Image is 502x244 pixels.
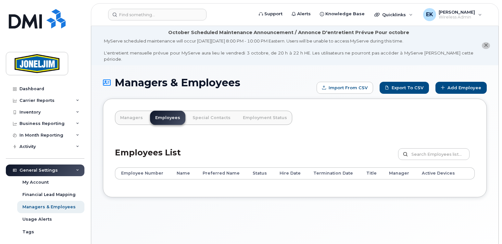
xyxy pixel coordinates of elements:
th: Title [360,167,383,179]
th: Status [247,167,274,179]
th: Termination Date [307,167,360,179]
a: Special Contacts [187,111,236,125]
th: Name [171,167,196,179]
th: Manager [383,167,416,179]
a: Add Employee [435,82,487,94]
a: Export to CSV [380,82,429,94]
div: MyServe scheduled maintenance will occur [DATE][DATE] 8:00 PM - 10:00 PM Eastern. Users will be u... [104,38,473,62]
div: October Scheduled Maintenance Announcement / Annonce D'entretient Prévue Pour octobre [168,29,409,36]
th: Preferred Name [197,167,247,179]
a: Employment Status [238,111,292,125]
button: close notification [482,42,490,49]
form: Import from CSV [317,82,373,94]
h2: Employees List [115,148,181,167]
h1: Managers & Employees [103,77,313,88]
a: Employees [150,111,185,125]
th: Hire Date [274,167,307,179]
th: Active Devices [416,167,462,179]
a: Managers [115,111,148,125]
th: Employee Number [115,167,171,179]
